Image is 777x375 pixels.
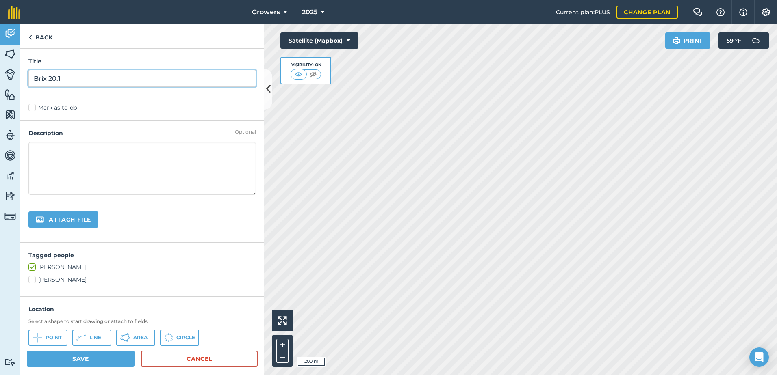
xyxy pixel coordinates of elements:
img: svg+xml;base64,PHN2ZyB4bWxucz0iaHR0cDovL3d3dy53My5vcmcvMjAwMC9zdmciIHdpZHRoPSI1NiIgaGVpZ2h0PSI2MC... [4,109,16,121]
img: A question mark icon [716,8,725,16]
span: Current plan : PLUS [556,8,610,17]
button: Line [72,330,111,346]
button: Circle [160,330,199,346]
a: Change plan [616,6,678,19]
span: Point [46,334,62,341]
h3: Select a shape to start drawing or attach to fields [28,318,256,325]
button: Satellite (Mapbox) [280,32,358,49]
button: 59 °F [718,32,769,49]
label: [PERSON_NAME] [28,263,256,272]
a: Back [20,24,61,48]
img: A cog icon [761,8,771,16]
button: Print [665,32,711,49]
img: svg+xml;base64,PD94bWwgdmVyc2lvbj0iMS4wIiBlbmNvZGluZz0idXRmLTgiPz4KPCEtLSBHZW5lcmF0b3I6IEFkb2JlIE... [4,170,16,182]
label: [PERSON_NAME] [28,276,256,284]
img: Four arrows, one pointing top left, one top right, one bottom right and the last bottom left [278,316,287,325]
img: svg+xml;base64,PHN2ZyB4bWxucz0iaHR0cDovL3d3dy53My5vcmcvMjAwMC9zdmciIHdpZHRoPSI5IiBoZWlnaHQ9IjI0Ii... [28,32,32,42]
span: Line [89,334,101,341]
button: Save [27,351,135,367]
img: svg+xml;base64,PHN2ZyB4bWxucz0iaHR0cDovL3d3dy53My5vcmcvMjAwMC9zdmciIHdpZHRoPSI1NiIgaGVpZ2h0PSI2MC... [4,88,16,101]
img: svg+xml;base64,PHN2ZyB4bWxucz0iaHR0cDovL3d3dy53My5vcmcvMjAwMC9zdmciIHdpZHRoPSIxNyIgaGVpZ2h0PSIxNy... [739,7,747,17]
div: Open Intercom Messenger [749,347,769,367]
h4: Description [28,129,256,138]
img: svg+xml;base64,PD94bWwgdmVyc2lvbj0iMS4wIiBlbmNvZGluZz0idXRmLTgiPz4KPCEtLSBHZW5lcmF0b3I6IEFkb2JlIE... [4,149,16,162]
span: 2025 [302,7,317,17]
img: svg+xml;base64,PD94bWwgdmVyc2lvbj0iMS4wIiBlbmNvZGluZz0idXRmLTgiPz4KPCEtLSBHZW5lcmF0b3I6IEFkb2JlIE... [4,190,16,202]
img: svg+xml;base64,PHN2ZyB4bWxucz0iaHR0cDovL3d3dy53My5vcmcvMjAwMC9zdmciIHdpZHRoPSI1MCIgaGVpZ2h0PSI0MC... [293,70,304,78]
img: fieldmargin Logo [8,6,20,19]
img: svg+xml;base64,PD94bWwgdmVyc2lvbj0iMS4wIiBlbmNvZGluZz0idXRmLTgiPz4KPCEtLSBHZW5lcmF0b3I6IEFkb2JlIE... [4,69,16,80]
h4: Tagged people [28,251,256,260]
button: Point [28,330,67,346]
span: 59 ° F [727,32,741,49]
h4: Location [28,305,256,314]
h4: Title [28,57,256,66]
div: Optional [235,129,256,135]
span: Area [133,334,148,341]
img: svg+xml;base64,PD94bWwgdmVyc2lvbj0iMS4wIiBlbmNvZGluZz0idXRmLTgiPz4KPCEtLSBHZW5lcmF0b3I6IEFkb2JlIE... [4,211,16,222]
img: Two speech bubbles overlapping with the left bubble in the forefront [693,8,703,16]
img: svg+xml;base64,PD94bWwgdmVyc2lvbj0iMS4wIiBlbmNvZGluZz0idXRmLTgiPz4KPCEtLSBHZW5lcmF0b3I6IEFkb2JlIE... [4,129,16,141]
img: svg+xml;base64,PHN2ZyB4bWxucz0iaHR0cDovL3d3dy53My5vcmcvMjAwMC9zdmciIHdpZHRoPSI1MCIgaGVpZ2h0PSI0MC... [308,70,318,78]
span: Growers [252,7,280,17]
button: – [276,351,289,363]
img: svg+xml;base64,PD94bWwgdmVyc2lvbj0iMS4wIiBlbmNvZGluZz0idXRmLTgiPz4KPCEtLSBHZW5lcmF0b3I6IEFkb2JlIE... [4,28,16,40]
div: Visibility: On [291,62,321,68]
label: Mark as to-do [28,103,256,112]
a: Cancel [141,351,258,367]
img: svg+xml;base64,PD94bWwgdmVyc2lvbj0iMS4wIiBlbmNvZGluZz0idXRmLTgiPz4KPCEtLSBHZW5lcmF0b3I6IEFkb2JlIE... [4,358,16,366]
img: svg+xml;base64,PHN2ZyB4bWxucz0iaHR0cDovL3d3dy53My5vcmcvMjAwMC9zdmciIHdpZHRoPSIxOSIgaGVpZ2h0PSIyNC... [673,36,680,45]
img: svg+xml;base64,PHN2ZyB4bWxucz0iaHR0cDovL3d3dy53My5vcmcvMjAwMC9zdmciIHdpZHRoPSI1NiIgaGVpZ2h0PSI2MC... [4,48,16,60]
button: + [276,339,289,351]
img: svg+xml;base64,PD94bWwgdmVyc2lvbj0iMS4wIiBlbmNvZGluZz0idXRmLTgiPz4KPCEtLSBHZW5lcmF0b3I6IEFkb2JlIE... [748,32,764,49]
button: Area [116,330,155,346]
span: Circle [176,334,195,341]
